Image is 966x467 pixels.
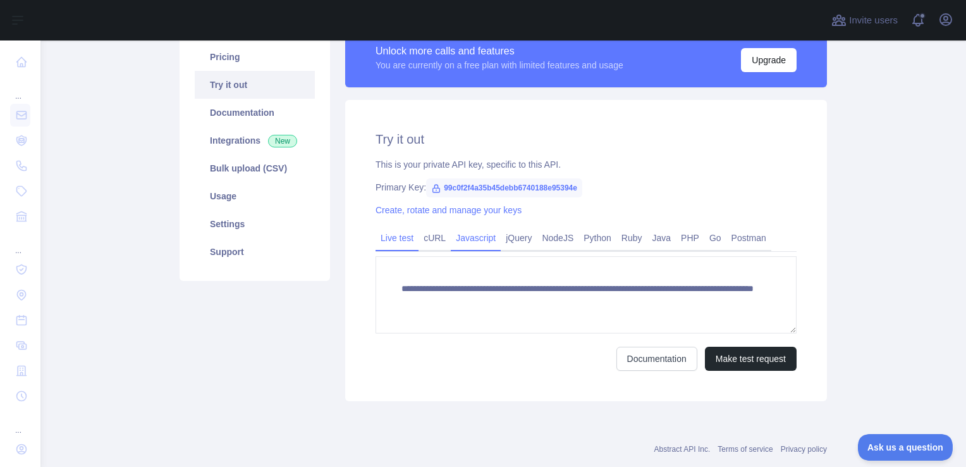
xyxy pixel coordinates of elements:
a: Java [647,228,676,248]
a: Go [704,228,726,248]
span: Invite users [849,13,898,28]
span: 99c0f2f4a35b45debb6740188e95394e [426,178,582,197]
a: jQuery [501,228,537,248]
button: Make test request [705,347,797,371]
a: Documentation [195,99,315,127]
a: Pricing [195,43,315,71]
a: Documentation [616,347,697,371]
div: ... [10,76,30,101]
a: Usage [195,182,315,210]
div: This is your private API key, specific to this API. [376,158,797,171]
a: Python [578,228,616,248]
a: Ruby [616,228,647,248]
div: ... [10,410,30,435]
a: Privacy policy [781,445,827,454]
a: Integrations New [195,127,315,154]
a: Create, rotate and manage your keys [376,205,522,215]
a: Live test [376,228,419,248]
div: ... [10,230,30,256]
a: NodeJS [537,228,578,248]
a: Abstract API Inc. [654,445,711,454]
a: Terms of service [718,445,773,454]
a: Postman [726,228,771,248]
a: Try it out [195,71,315,99]
a: Settings [195,210,315,238]
a: cURL [419,228,451,248]
span: New [268,135,297,147]
a: Javascript [451,228,501,248]
a: Bulk upload (CSV) [195,154,315,182]
div: You are currently on a free plan with limited features and usage [376,59,623,72]
a: PHP [676,228,704,248]
a: Support [195,238,315,266]
iframe: Toggle Customer Support [858,434,953,461]
button: Invite users [829,10,900,30]
div: Primary Key: [376,181,797,194]
div: Unlock more calls and features [376,44,623,59]
h2: Try it out [376,130,797,148]
button: Upgrade [741,48,797,72]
